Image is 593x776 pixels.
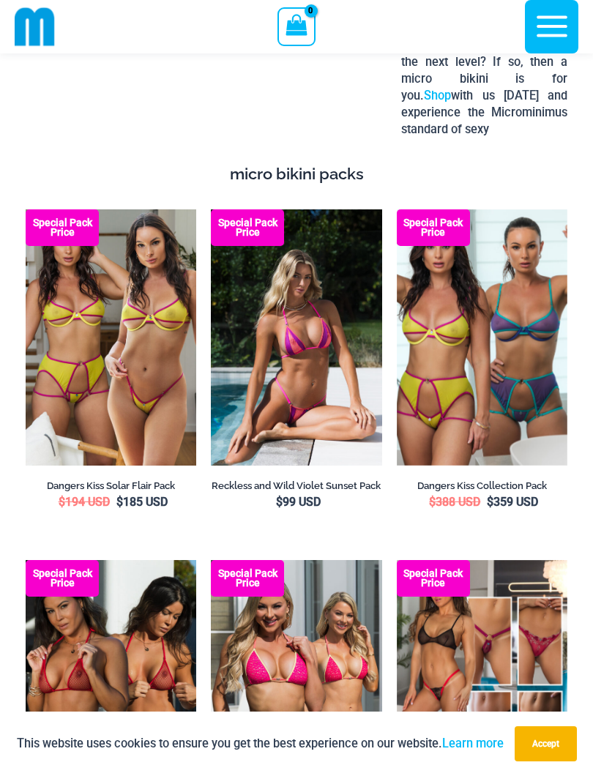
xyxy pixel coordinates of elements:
a: Dangers Kiss Collection Pack [397,480,567,492]
a: Reckless and Wild Violet Sunset 306 Top 466 Bottom 06 Reckless and Wild Violet Sunset 306 Top 466... [211,209,381,466]
a: Reckless and Wild Violet Sunset Pack [211,480,381,492]
bdi: 185 USD [116,495,168,509]
a: Learn more [442,736,504,750]
span: $ [487,495,493,509]
img: Dangers kiss Solar Flair Pack [26,209,196,466]
b: Special Pack Price [26,569,99,588]
bdi: 359 USD [487,495,538,509]
a: View Shopping Cart, empty [277,7,315,45]
p: This website uses cookies to ensure you get the best experience on our website. [17,734,504,753]
bdi: 99 USD [276,495,321,509]
img: Dangers kiss Collection Pack [397,209,567,466]
a: Dangers kiss Collection Pack Dangers Kiss Solar Flair 1060 Bra 611 Micro 1760 Garter 03Dangers Ki... [397,209,567,466]
b: Special Pack Price [26,218,99,237]
p: So, are you ready to to embrace the world of Microminimus and take sexy to the next level? If so,... [401,4,567,138]
b: Special Pack Price [397,218,470,237]
a: Dangers Kiss Solar Flair Pack [26,480,196,492]
button: Accept [515,726,577,761]
span: $ [429,495,436,509]
img: cropped mm emblem [15,7,55,47]
h4: micro bikini packs [26,164,567,183]
b: Special Pack Price [211,218,284,237]
a: Dangers kiss Solar Flair Pack Dangers Kiss Solar Flair 1060 Bra 6060 Thong 1760 Garter 03Dangers ... [26,209,196,466]
img: Reckless and Wild Violet Sunset 306 Top 466 Bottom 06 [211,209,381,466]
b: Special Pack Price [397,569,470,588]
bdi: 388 USD [429,495,480,509]
a: Shop [424,89,451,102]
span: $ [116,495,123,509]
bdi: 194 USD [59,495,110,509]
b: Special Pack Price [211,569,284,588]
span: $ [59,495,65,509]
span: $ [276,495,283,509]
